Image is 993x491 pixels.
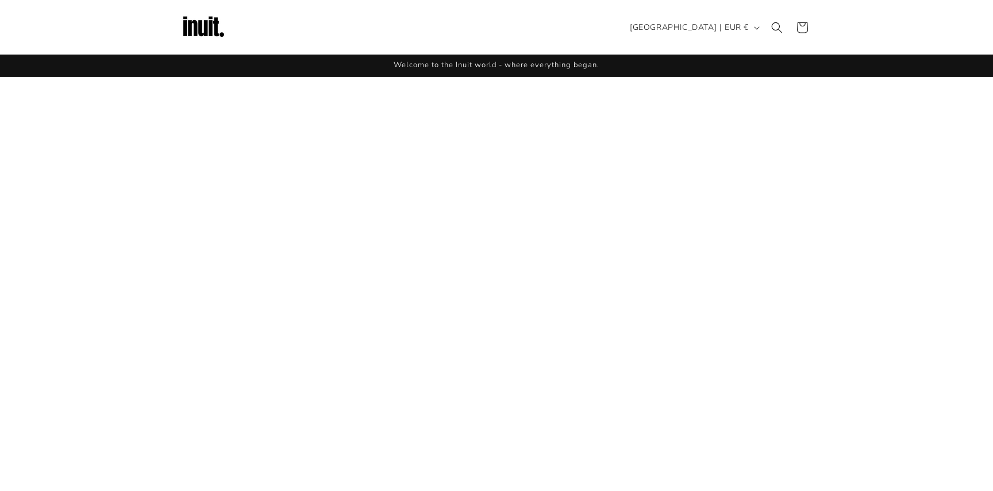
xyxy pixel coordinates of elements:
img: Inuit Logo [180,5,226,51]
summary: Search [764,15,790,40]
button: [GEOGRAPHIC_DATA] | EUR € [623,17,764,38]
span: [GEOGRAPHIC_DATA] | EUR € [630,21,749,33]
span: Welcome to the Inuit world - where everything began. [394,60,599,70]
div: Announcement [180,55,813,76]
